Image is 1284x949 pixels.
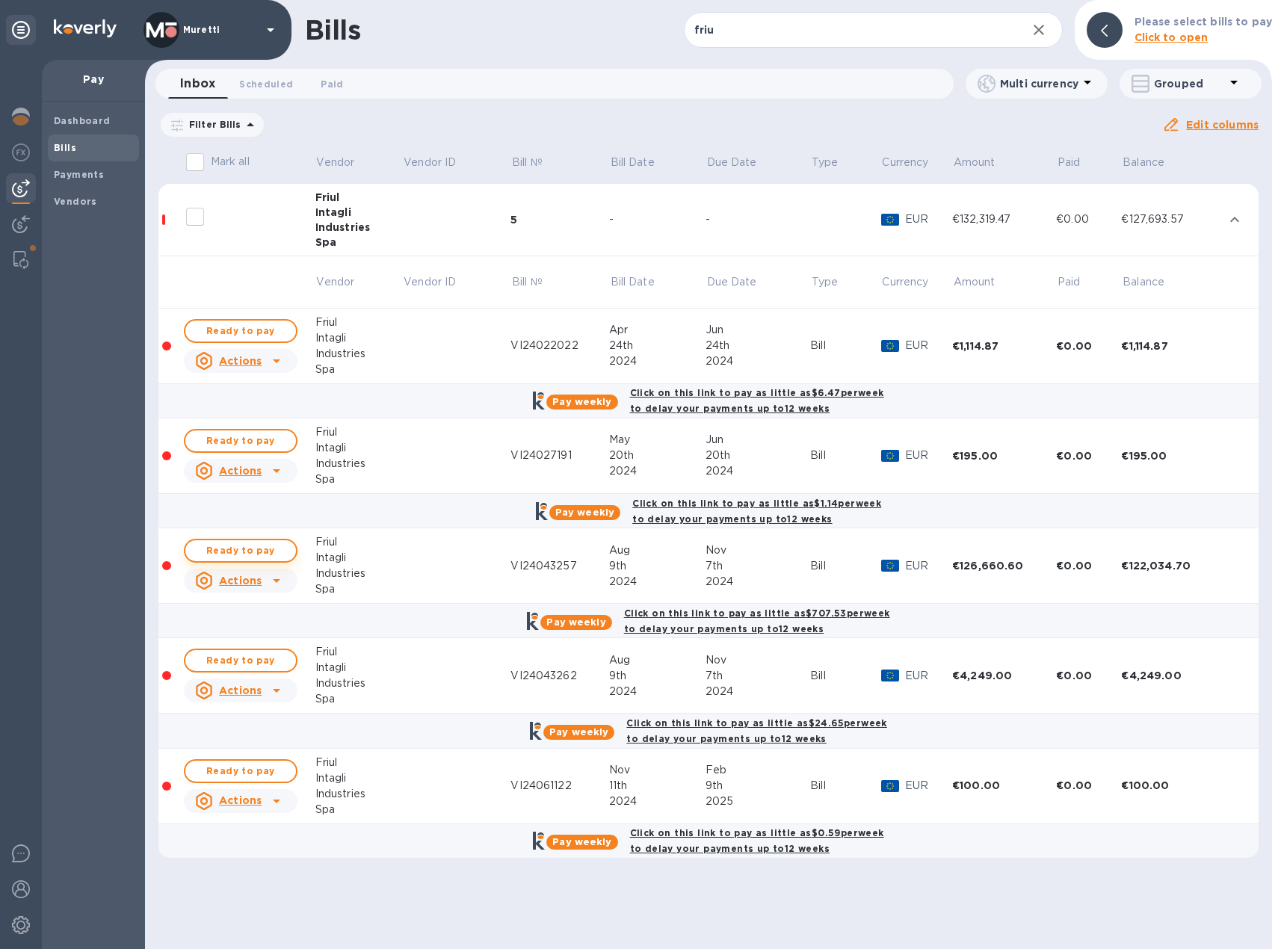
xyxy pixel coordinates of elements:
[510,778,609,794] div: VI24061122
[609,432,706,448] div: May
[1056,558,1121,573] div: €0.00
[321,76,343,92] span: Paid
[609,463,706,479] div: 2024
[1056,778,1121,793] div: €0.00
[54,196,97,207] b: Vendors
[1154,76,1225,91] p: Grouped
[1123,155,1164,170] p: Balance
[905,778,952,794] p: EUR
[706,794,810,809] div: 2025
[609,794,706,809] div: 2024
[184,539,297,563] button: Ready to pay
[1058,274,1081,290] p: Paid
[954,155,996,170] p: Amount
[609,778,706,794] div: 11th
[404,155,456,170] p: Vendor ID
[219,355,262,367] u: Actions
[54,142,76,153] b: Bills
[626,717,886,744] b: Click on this link to pay as little as $24.65 per week to delay your payments up to 12 weeks
[1135,16,1272,28] b: Please select bills to pay
[707,155,757,170] p: Due Date
[404,274,475,290] span: Vendor ID
[315,315,403,330] div: Friul
[546,616,605,628] b: Pay weekly
[512,155,543,170] p: Bill №
[510,212,609,227] div: 5
[1058,274,1100,290] span: Paid
[315,205,403,220] div: Intagli
[706,574,810,590] div: 2024
[905,558,952,574] p: EUR
[315,190,403,205] div: Friul
[184,319,297,343] button: Ready to pay
[184,429,297,453] button: Ready to pay
[315,456,403,472] div: Industries
[1135,31,1209,43] b: Click to open
[609,574,706,590] div: 2024
[54,19,117,37] img: Logo
[1123,155,1184,170] span: Balance
[954,274,1015,290] span: Amount
[315,534,403,550] div: Friul
[810,558,880,574] div: Bill
[315,755,403,770] div: Friul
[197,322,284,340] span: Ready to pay
[1123,274,1164,290] p: Balance
[12,143,30,161] img: Foreign exchange
[316,155,374,170] span: Vendor
[706,684,810,699] div: 2024
[810,338,880,353] div: Bill
[315,676,403,691] div: Industries
[1121,668,1222,683] div: €4,249.00
[706,338,810,353] div: 24th
[197,762,284,780] span: Ready to pay
[632,498,881,525] b: Click on this link to pay as little as $1.14 per week to delay your payments up to 12 weeks
[611,274,655,290] p: Bill Date
[510,668,609,684] div: VI24043262
[611,155,655,170] p: Bill Date
[549,726,608,738] b: Pay weekly
[305,14,360,46] h1: Bills
[316,155,354,170] p: Vendor
[609,211,706,227] div: -
[315,220,403,235] div: Industries
[810,448,880,463] div: Bill
[315,424,403,440] div: Friul
[952,448,1056,463] div: €195.00
[197,542,284,560] span: Ready to pay
[510,558,609,574] div: VI24043257
[706,322,810,338] div: Jun
[706,558,810,574] div: 7th
[609,762,706,778] div: Nov
[812,155,839,170] span: Type
[1000,76,1078,91] p: Multi currency
[905,668,952,684] p: EUR
[1121,339,1222,353] div: €1,114.87
[512,274,562,290] span: Bill №
[624,608,890,634] b: Click on this link to pay as little as $707.53 per week to delay your payments up to 12 weeks
[1058,155,1100,170] span: Paid
[239,76,293,92] span: Scheduled
[812,274,839,290] p: Type
[609,684,706,699] div: 2024
[315,566,403,581] div: Industries
[609,322,706,338] div: Apr
[315,362,403,377] div: Spa
[552,396,611,407] b: Pay weekly
[952,558,1056,573] div: €126,660.60
[706,762,810,778] div: Feb
[706,211,810,227] div: -
[905,448,952,463] p: EUR
[706,778,810,794] div: 9th
[1056,668,1121,683] div: €0.00
[1121,211,1222,227] div: €127,693.57
[1058,155,1081,170] p: Paid
[609,652,706,668] div: Aug
[315,346,403,362] div: Industries
[630,827,884,854] b: Click on this link to pay as little as $0.59 per week to delay your payments up to 12 weeks
[552,836,611,847] b: Pay weekly
[315,691,403,707] div: Spa
[882,274,928,290] p: Currency
[611,274,674,290] span: Bill Date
